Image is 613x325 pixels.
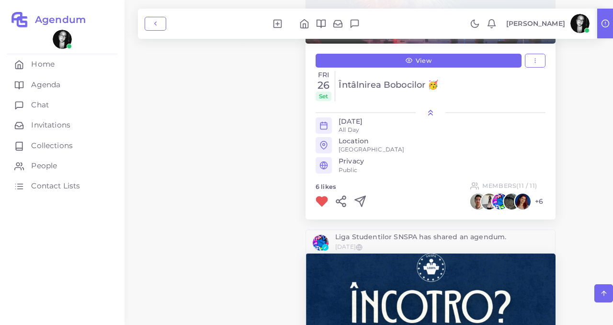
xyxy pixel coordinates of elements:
a: Contact Lists [7,176,117,196]
a: View [316,54,522,68]
small: All Day [339,126,359,134]
h6: Location [339,137,369,145]
li: Home [296,18,313,29]
h6: Privacy [339,157,545,165]
h3: 26 [316,79,331,91]
h6: Fri [316,71,331,79]
a: Invitations [7,115,117,135]
small: [GEOGRAPHIC_DATA] [339,145,404,153]
span: ✓ [322,244,329,251]
span: Home [31,59,55,70]
a: People [7,156,117,176]
a: Agenda [7,75,117,95]
span: (11 / 11) [516,182,537,189]
li: New Agendum [269,18,286,29]
li: Invitations [329,18,346,29]
a: Întâlnirea Bobocilor 🥳 [339,80,545,91]
small: [DATE] [335,243,356,250]
a: Home [7,54,117,74]
h6: [DATE] [339,117,363,126]
span: Contact Lists [31,181,80,191]
span: Invitations [31,120,70,130]
span: Chat [31,100,49,110]
h6: +6 [535,197,543,206]
li: Chat [346,18,363,29]
a: Chat [7,95,117,115]
li: Agenda [313,18,329,29]
span: View [416,58,431,64]
a: Collections [7,136,117,156]
span: Agenda [31,80,60,90]
span: Collections [31,140,73,151]
span: Set [316,92,331,101]
h6: 6 Likes [316,183,336,192]
h6: Members [482,182,537,189]
span: People [31,161,57,171]
small: Public [339,166,357,174]
div: Liga Studentilor SNSPA has shared an agendum. [335,233,548,240]
p: [PERSON_NAME] [506,19,565,29]
h2: Agendum [28,14,86,25]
